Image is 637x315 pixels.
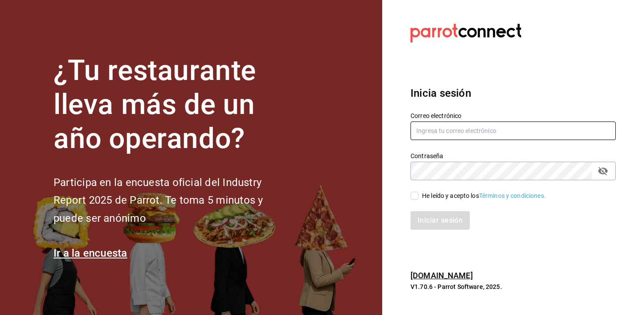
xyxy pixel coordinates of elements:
[54,54,292,156] h1: ¿Tu restaurante lleva más de un año operando?
[411,153,616,159] label: Contraseña
[54,247,127,259] a: Ir a la encuesta
[411,282,616,291] p: V1.70.6 - Parrot Software, 2025.
[411,271,473,280] a: [DOMAIN_NAME]
[411,85,616,101] h3: Inicia sesión
[411,121,616,140] input: Ingresa tu correo electrónico
[54,174,292,228] h2: Participa en la encuesta oficial del Industry Report 2025 de Parrot. Te toma 5 minutos y puede se...
[479,192,546,199] a: Términos y condiciones.
[411,113,616,119] label: Correo electrónico
[422,191,546,201] div: He leído y acepto los
[595,163,610,178] button: passwordField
